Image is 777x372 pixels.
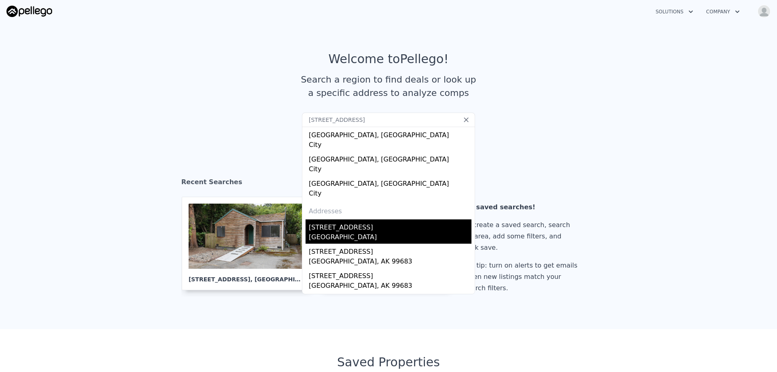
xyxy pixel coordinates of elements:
[181,171,596,197] div: Recent Searches
[309,244,471,257] div: [STREET_ADDRESS]
[309,257,471,268] div: [GEOGRAPHIC_DATA], AK 99683
[309,151,471,164] div: [GEOGRAPHIC_DATA], [GEOGRAPHIC_DATA]
[464,260,581,294] div: Pro tip: turn on alerts to get emails when new listings match your search filters.
[649,4,700,19] button: Solutions
[309,281,471,292] div: [GEOGRAPHIC_DATA], AK 99683
[306,200,471,219] div: Addresses
[182,197,318,290] a: [STREET_ADDRESS], [GEOGRAPHIC_DATA]
[464,219,581,253] div: To create a saved search, search an area, add some filters, and click save.
[298,73,479,100] div: Search a region to find deals or look up a specific address to analyze comps
[309,176,471,189] div: [GEOGRAPHIC_DATA], [GEOGRAPHIC_DATA]
[6,6,52,17] img: Pellego
[309,292,471,305] div: Petersville Rd
[309,219,471,232] div: [STREET_ADDRESS]
[189,269,304,283] div: [STREET_ADDRESS] , [GEOGRAPHIC_DATA]
[302,113,475,127] input: Search an address or region...
[700,4,746,19] button: Company
[309,127,471,140] div: [GEOGRAPHIC_DATA], [GEOGRAPHIC_DATA]
[309,164,471,176] div: City
[329,52,449,66] div: Welcome to Pellego !
[464,202,581,213] div: No saved searches!
[309,232,471,244] div: [GEOGRAPHIC_DATA]
[309,189,471,200] div: City
[309,140,471,151] div: City
[309,268,471,281] div: [STREET_ADDRESS]
[758,5,771,18] img: avatar
[181,355,596,370] div: Saved Properties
